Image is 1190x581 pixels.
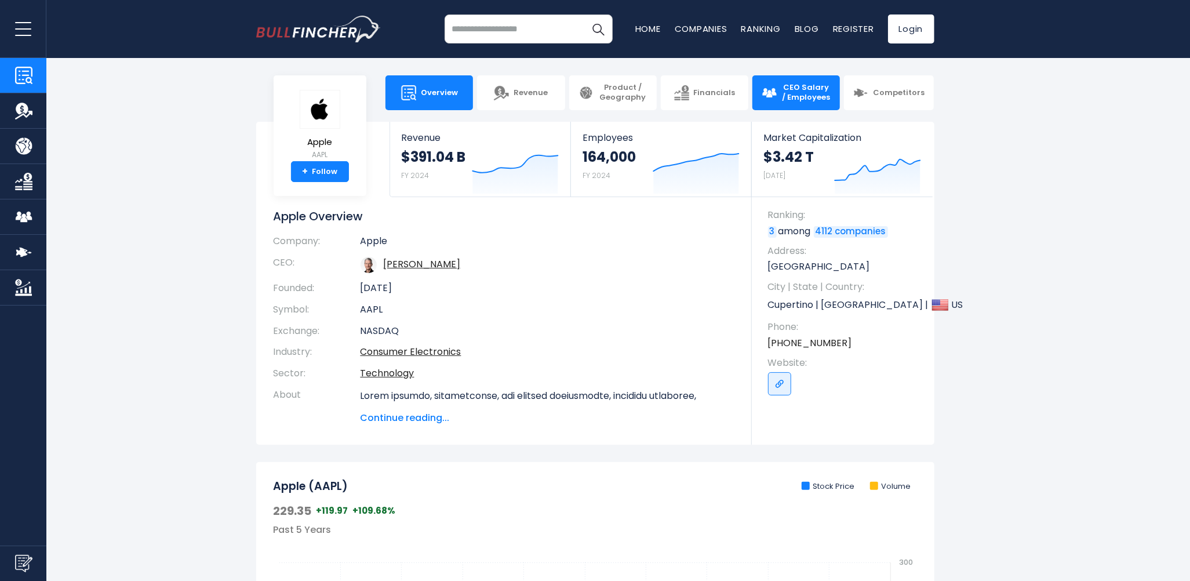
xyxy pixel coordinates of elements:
[583,132,740,143] span: Employees
[870,482,911,492] li: Volume
[768,296,923,314] p: Cupertino | [GEOGRAPHIC_DATA] | US
[353,505,396,517] span: +109.68%
[768,281,923,293] span: City | State | Country:
[291,161,349,182] a: +Follow
[385,75,473,110] a: Overview
[768,209,923,221] span: Ranking:
[741,23,781,35] a: Ranking
[274,278,361,299] th: Founded:
[361,257,377,273] img: tim-cook.jpg
[584,14,613,43] button: Search
[802,482,855,492] li: Stock Price
[763,132,921,143] span: Market Capitalization
[274,321,361,342] th: Exchange:
[598,83,647,103] span: Product / Geography
[635,23,661,35] a: Home
[300,150,340,160] small: AAPL
[768,321,923,333] span: Phone:
[274,363,361,384] th: Sector:
[763,148,814,166] strong: $3.42 T
[361,345,461,358] a: Consumer Electronics
[661,75,748,110] a: Financials
[569,75,657,110] a: Product / Geography
[300,137,340,147] span: Apple
[768,260,923,273] p: [GEOGRAPHIC_DATA]
[256,16,381,42] a: Go to homepage
[316,505,348,517] span: +119.97
[768,372,791,395] a: Go to link
[274,299,361,321] th: Symbol:
[768,337,852,350] a: [PHONE_NUMBER]
[274,480,348,494] h2: Apple (AAPL)
[583,148,636,166] strong: 164,000
[361,235,734,252] td: Apple
[274,209,734,224] h1: Apple Overview
[390,122,570,197] a: Revenue $391.04 B FY 2024
[571,122,751,197] a: Employees 164,000 FY 2024
[844,75,934,110] a: Competitors
[514,88,548,98] span: Revenue
[814,226,888,238] a: 4112 companies
[402,170,430,180] small: FY 2024
[361,299,734,321] td: AAPL
[299,89,341,162] a: Apple AAPL
[768,245,923,257] span: Address:
[274,235,361,252] th: Company:
[402,132,559,143] span: Revenue
[795,23,819,35] a: Blog
[583,170,610,180] small: FY 2024
[694,88,736,98] span: Financials
[274,342,361,363] th: Industry:
[302,166,308,177] strong: +
[361,366,414,380] a: Technology
[421,88,458,98] span: Overview
[384,257,461,271] a: ceo
[274,503,312,518] span: 229.35
[675,23,727,35] a: Companies
[768,225,923,238] p: among
[899,557,913,567] text: 300
[361,321,734,342] td: NASDAQ
[768,226,777,238] a: 3
[361,278,734,299] td: [DATE]
[781,83,831,103] span: CEO Salary / Employees
[752,75,840,110] a: CEO Salary / Employees
[274,252,361,278] th: CEO:
[256,16,381,42] img: bullfincher logo
[274,523,332,536] span: Past 5 Years
[768,357,923,369] span: Website:
[477,75,565,110] a: Revenue
[873,88,925,98] span: Competitors
[752,122,933,197] a: Market Capitalization $3.42 T [DATE]
[763,170,785,180] small: [DATE]
[274,384,361,425] th: About
[402,148,466,166] strong: $391.04 B
[361,411,734,425] span: Continue reading...
[833,23,874,35] a: Register
[888,14,934,43] a: Login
